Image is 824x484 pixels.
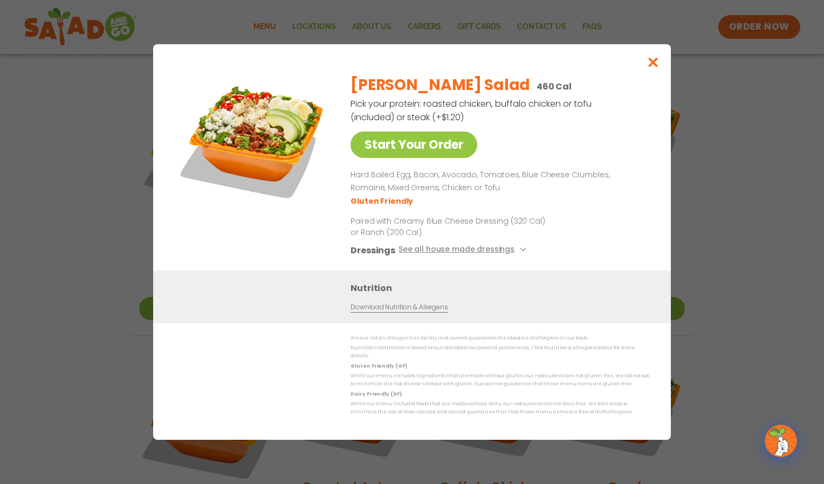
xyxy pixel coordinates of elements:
p: While our menu includes ingredients that are made without gluten, our restaurants are not gluten ... [351,372,649,389]
button: See all house made dressings [399,244,530,257]
button: Close modal [636,44,671,80]
p: Paired with Creamy Blue Cheese Dressing (320 Cal) or Ranch (200 Cal) [351,216,550,238]
img: Featured product photo for Cobb Salad [177,66,328,217]
img: wpChatIcon [766,426,796,456]
p: Pick your protein: roasted chicken, buffalo chicken or tofu (included) or steak (+$1.20) [351,97,593,124]
p: Hard Boiled Egg, Bacon, Avocado, Tomatoes, Blue Cheese Crumbles, Romaine, Mixed Greens, Chicken o... [351,169,645,195]
a: Start Your Order [351,132,477,158]
h3: Dressings [351,244,395,257]
p: We are not an allergen free facility and cannot guarantee the absence of allergens in our foods. [351,334,649,342]
strong: Dairy Friendly (DF) [351,391,401,397]
a: Download Nutrition & Allergens [351,302,448,313]
p: Nutrition information is based on our standard recipes and portion sizes. Click Nutrition & Aller... [351,344,649,361]
strong: Gluten Friendly (GF) [351,363,407,369]
h2: [PERSON_NAME] Salad [351,74,530,96]
li: Gluten Friendly [351,196,415,207]
p: 460 Cal [537,80,572,93]
p: While our menu includes foods that are made without dairy, our restaurants are not dairy free. We... [351,400,649,417]
h3: Nutrition [351,281,655,295]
